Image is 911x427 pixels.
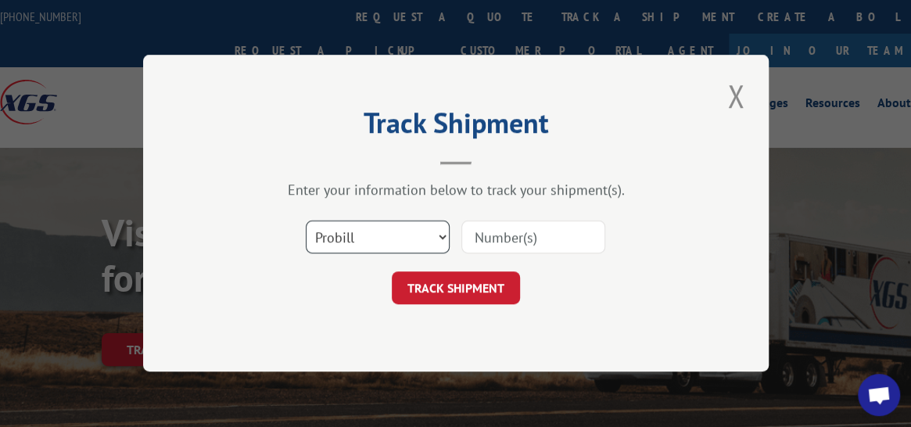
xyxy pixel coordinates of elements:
[392,272,520,305] button: TRACK SHIPMENT
[858,374,900,416] a: Open chat
[221,112,690,142] h2: Track Shipment
[461,221,605,254] input: Number(s)
[723,74,749,117] button: Close modal
[221,181,690,199] div: Enter your information below to track your shipment(s).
